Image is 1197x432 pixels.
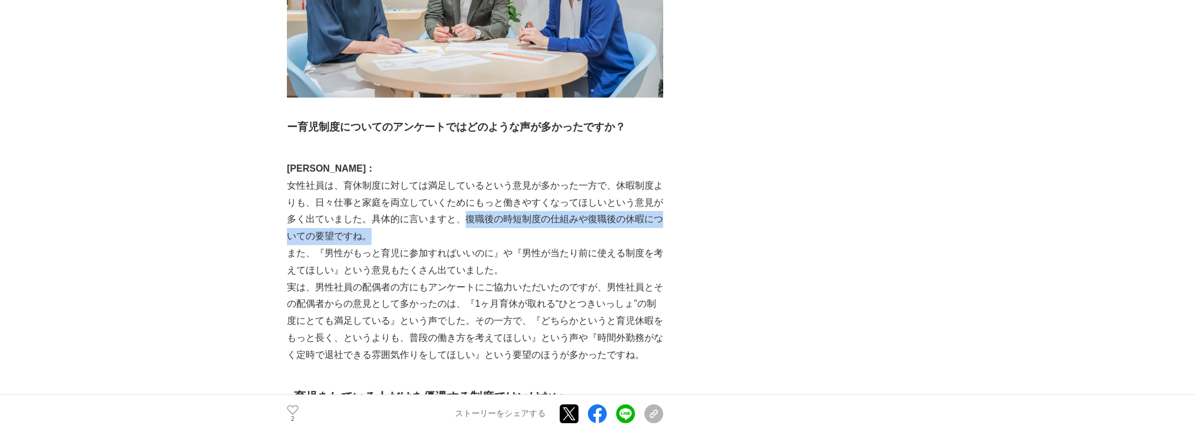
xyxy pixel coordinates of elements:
p: また、『男性がもっと育児に参加すればいいのに』や『男性が当たり前に使える制度を考えてほしい』という意見もたくさん出ていました。 [287,245,663,279]
h3: ー育児制度についてのアンケートではどのような声が多かったですか？ [287,119,663,136]
strong: [PERSON_NAME]： [287,163,375,173]
p: 女性社員は、育休制度に対しては満足しているという意見が多かった一方で、休暇制度よりも、日々仕事と家庭を両立していくためにもっと働きやすくなってほしいという意見が多く出ていました。具体的に言います... [287,178,663,245]
p: 実は、男性社員の配偶者の方にもアンケートにご協力いただいたのですが、男性社員とその配偶者からの意見として多かったのは、『1ヶ月育休が取れる“ひとつきいっしょ”の制度にとても満足している』という声... [287,279,663,364]
p: 2 [287,416,299,422]
h2: ■育児をしている人だけを優遇する制度ではいけない [287,387,663,406]
p: ストーリーをシェアする [455,408,546,419]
